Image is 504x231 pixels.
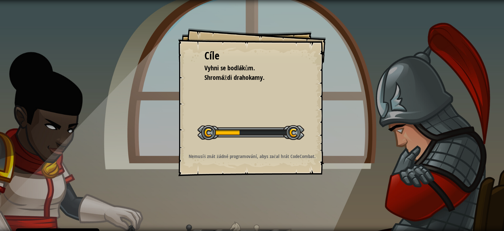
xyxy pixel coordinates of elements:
[196,63,298,73] li: Vyhni se bodlákům.
[196,73,298,82] li: Shromáždi drahokamy.
[204,48,220,63] font: Cíle
[189,153,315,160] font: Nemusíš znát žádné programování, abys začal hrát CodeCombat.
[204,73,264,82] font: Shromáždi drahokamy.
[204,63,255,72] font: Vyhni se bodlákům.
